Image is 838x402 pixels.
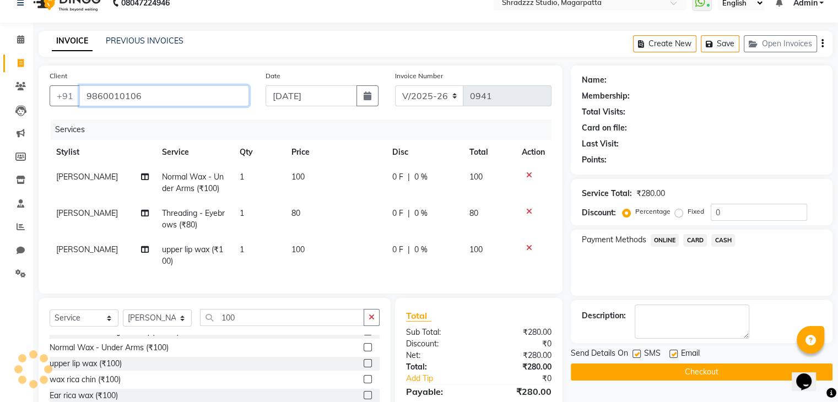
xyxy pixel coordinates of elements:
[162,208,225,230] span: Threading - Eyebrows (₹80)
[582,106,625,118] div: Total Visits:
[50,85,80,106] button: +91
[711,234,735,247] span: CASH
[792,358,827,391] iframe: chat widget
[200,309,364,326] input: Search or Scan
[56,208,118,218] span: [PERSON_NAME]
[644,347,661,361] span: SMS
[582,310,626,322] div: Description:
[582,122,627,134] div: Card on file:
[392,171,403,183] span: 0 F
[392,244,403,256] span: 0 F
[240,208,244,218] span: 1
[398,350,479,361] div: Net:
[398,385,479,398] div: Payable:
[479,327,560,338] div: ₹280.00
[469,245,483,254] span: 100
[479,338,560,350] div: ₹0
[240,245,244,254] span: 1
[408,208,410,219] span: |
[291,172,305,182] span: 100
[683,234,707,247] span: CARD
[651,234,679,247] span: ONLINE
[56,245,118,254] span: [PERSON_NAME]
[688,207,704,216] label: Fixed
[635,207,671,216] label: Percentage
[50,390,118,401] div: Ear rica wax (₹100)
[515,140,552,165] th: Action
[50,342,169,354] div: Normal Wax - Under Arms (₹100)
[266,71,280,81] label: Date
[582,138,619,150] div: Last Visit:
[398,373,492,384] a: Add Tip
[155,140,233,165] th: Service
[398,327,479,338] div: Sub Total:
[744,35,817,52] button: Open Invoices
[233,140,285,165] th: Qty
[582,188,632,199] div: Service Total:
[408,244,410,256] span: |
[681,347,700,361] span: Email
[52,31,93,51] a: INVOICE
[51,119,560,140] div: Services
[479,385,560,398] div: ₹280.00
[386,140,463,165] th: Disc
[636,188,665,199] div: ₹280.00
[398,338,479,350] div: Discount:
[291,245,305,254] span: 100
[582,74,607,86] div: Name:
[240,172,244,182] span: 1
[392,208,403,219] span: 0 F
[479,350,560,361] div: ₹280.00
[50,71,67,81] label: Client
[582,234,646,246] span: Payment Methods
[50,374,121,385] div: wax rica chin (₹100)
[408,171,410,183] span: |
[492,373,559,384] div: ₹0
[571,347,628,361] span: Send Details On
[701,35,739,52] button: Save
[414,244,428,256] span: 0 %
[582,207,616,219] div: Discount:
[414,208,428,219] span: 0 %
[463,140,515,165] th: Total
[398,361,479,373] div: Total:
[633,35,696,52] button: Create New
[479,361,560,373] div: ₹280.00
[469,208,478,218] span: 80
[469,172,483,182] span: 100
[106,36,183,46] a: PREVIOUS INVOICES
[395,71,443,81] label: Invoice Number
[571,363,832,381] button: Checkout
[79,85,249,106] input: Search by Name/Mobile/Email/Code
[414,171,428,183] span: 0 %
[162,245,223,266] span: upper lip wax (₹100)
[582,90,630,102] div: Membership:
[162,172,224,193] span: Normal Wax - Under Arms (₹100)
[285,140,386,165] th: Price
[50,358,122,370] div: upper lip wax (₹100)
[406,310,431,322] span: Total
[582,154,607,166] div: Points:
[56,172,118,182] span: [PERSON_NAME]
[291,208,300,218] span: 80
[50,140,155,165] th: Stylist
